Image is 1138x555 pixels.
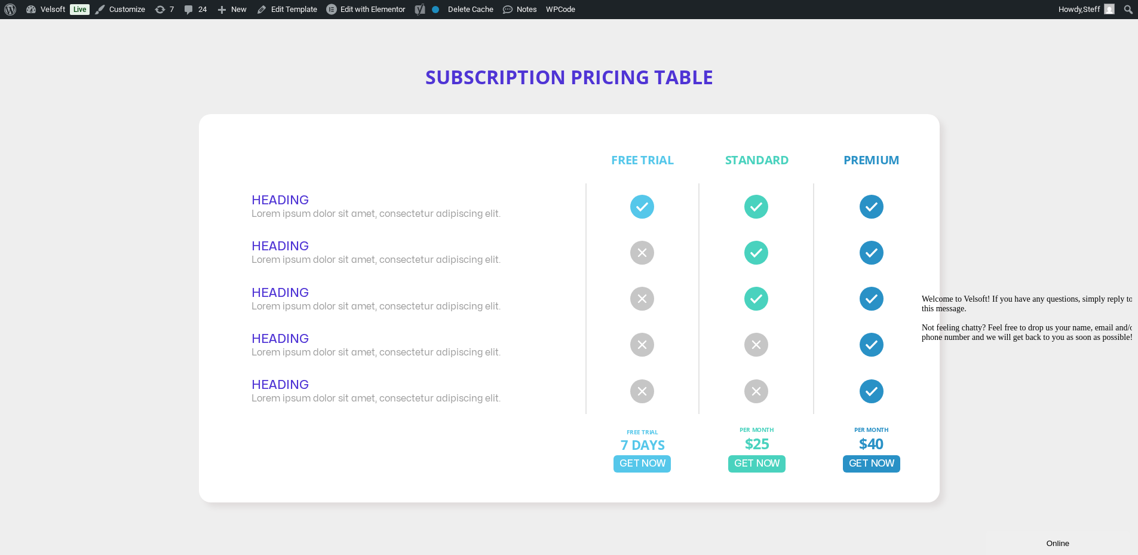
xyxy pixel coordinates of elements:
[585,153,700,167] div: FREE TRIAL
[619,458,665,470] span: Get Now
[70,4,90,15] a: Live
[614,455,671,473] a: Get Now
[251,254,547,266] p: Lorem ipsum dolor sit amet, consectetur adipiscing elit.
[621,437,665,452] div: 7 Days
[627,428,658,437] div: FREE TRIAL
[251,332,547,347] h2: Heading
[251,286,547,301] h2: Heading
[251,208,547,220] p: Lorem ipsum dolor sit amet, consectetur adipiscing elit.
[341,5,405,14] span: Edit with Elementor
[814,153,929,167] div: Premium
[700,153,814,167] div: Standard
[1083,5,1100,14] span: Steff
[728,455,786,473] a: Get Now
[734,458,780,470] span: Get Now
[251,393,547,404] p: Lorem ipsum dolor sit amet, consectetur adipiscing elit.
[251,347,547,358] p: Lorem ipsum dolor sit amet, consectetur adipiscing elit.
[854,425,888,434] div: Per Month
[917,290,1132,525] iframe: chat widget
[859,434,884,452] div: $40
[843,455,900,473] a: Get Now
[251,239,547,254] h2: Heading
[986,529,1132,555] iframe: chat widget
[251,301,547,312] p: Lorem ipsum dolor sit amet, consectetur adipiscing elit.
[432,6,439,13] div: No index
[5,5,220,53] div: Welcome to Velsoft! If you have any questions, simply reply to this message.Not feeling chatty? F...
[740,425,774,434] div: Per Month
[199,65,940,90] h2: Subscription Pricing Table
[251,193,547,208] h2: Heading
[251,378,547,393] h2: Heading
[849,458,894,470] span: Get Now
[745,434,769,452] div: $25
[5,5,220,52] span: Welcome to Velsoft! If you have any questions, simply reply to this message. Not feeling chatty? ...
